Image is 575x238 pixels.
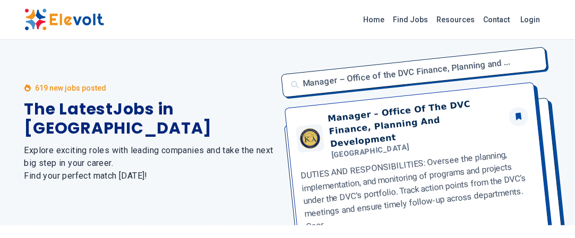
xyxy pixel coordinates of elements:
iframe: Chat Widget [522,187,575,238]
a: Find Jobs [389,11,433,28]
a: Login [514,9,547,30]
a: Home [359,11,389,28]
img: Elevolt [24,8,104,31]
a: Resources [433,11,479,28]
h1: The Latest Jobs in [GEOGRAPHIC_DATA] [24,100,275,138]
a: Contact [479,11,514,28]
p: 619 new jobs posted [35,83,106,93]
h2: Explore exciting roles with leading companies and take the next big step in your career. Find you... [24,144,275,182]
